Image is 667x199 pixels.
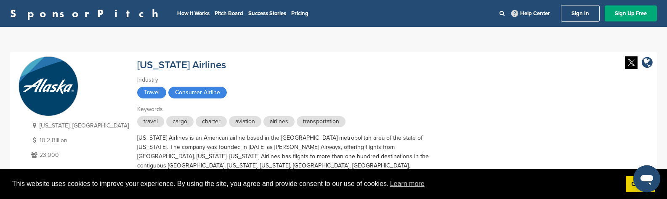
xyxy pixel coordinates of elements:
[229,116,261,127] span: aviation
[12,178,619,190] span: This website uses cookies to improve your experience. By using the site, you agree and provide co...
[137,75,432,85] div: Industry
[137,87,166,98] span: Travel
[19,57,78,116] img: Sponsorpitch & Alaska Airlines
[625,56,638,69] img: Twitter white
[29,120,129,131] p: [US_STATE], [GEOGRAPHIC_DATA]
[137,116,164,127] span: travel
[389,178,426,190] a: learn more about cookies
[137,59,226,71] a: [US_STATE] Airlines
[561,5,600,22] a: Sign In
[263,116,295,127] span: airlines
[29,150,129,160] p: 23,000
[166,116,194,127] span: cargo
[297,116,345,127] span: transportation
[29,135,129,146] p: 10.2 Billion
[137,133,432,189] div: [US_STATE] Airlines is an American airline based in the [GEOGRAPHIC_DATA] metropolitan area of th...
[137,105,432,114] div: Keywords
[510,8,552,19] a: Help Center
[248,10,286,17] a: Success Stories
[291,10,308,17] a: Pricing
[626,176,655,193] a: dismiss cookie message
[605,5,657,21] a: Sign Up Free
[168,87,227,98] span: Consumer Airline
[10,8,164,19] a: SponsorPitch
[633,165,660,192] iframe: Button to launch messaging window
[196,116,227,127] span: charter
[177,10,210,17] a: How It Works
[642,56,653,70] a: company link
[215,10,243,17] a: Pitch Board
